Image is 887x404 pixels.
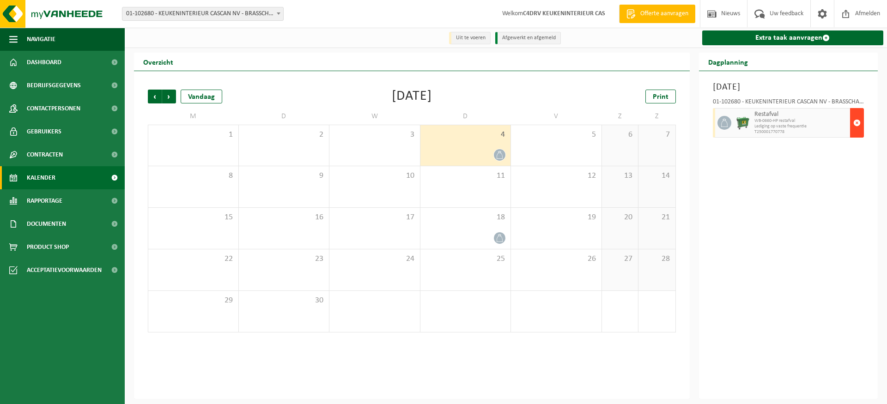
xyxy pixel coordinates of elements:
div: [DATE] [392,90,432,103]
span: 01-102680 - KEUKENINTERIEUR CASCAN NV - BRASSCHAAT [122,7,283,20]
a: Offerte aanvragen [619,5,695,23]
a: Print [645,90,676,103]
span: 15 [153,212,234,223]
span: 13 [607,171,634,181]
td: M [148,108,239,125]
span: 8 [153,171,234,181]
span: 19 [516,212,597,223]
span: Contracten [27,143,63,166]
span: 21 [643,212,670,223]
span: Navigatie [27,28,55,51]
span: 2 [243,130,325,140]
span: Gebruikers [27,120,61,143]
span: Acceptatievoorwaarden [27,259,102,282]
span: 23 [243,254,325,264]
h2: Dagplanning [699,53,757,71]
span: 26 [516,254,597,264]
span: Lediging op vaste frequentie [754,124,848,129]
span: Documenten [27,212,66,235]
span: 11 [425,171,506,181]
strong: C4DRV KEUKENINTERIEUR CAS [523,10,605,17]
td: D [239,108,330,125]
li: Uit te voeren [449,32,491,44]
td: D [420,108,511,125]
h3: [DATE] [713,80,864,94]
span: Volgende [162,90,176,103]
span: 28 [643,254,670,264]
td: Z [602,108,639,125]
span: WB-0660-HP restafval [754,118,848,124]
a: Extra taak aanvragen [702,30,884,45]
span: 6 [607,130,634,140]
span: 14 [643,171,670,181]
span: 18 [425,212,506,223]
td: W [329,108,420,125]
span: 9 [243,171,325,181]
span: Rapportage [27,189,62,212]
div: Vandaag [181,90,222,103]
span: Kalender [27,166,55,189]
span: 12 [516,171,597,181]
span: 29 [153,295,234,306]
span: Dashboard [27,51,61,74]
td: V [511,108,602,125]
span: 3 [334,130,415,140]
span: 22 [153,254,234,264]
img: WB-0660-HPE-GN-04 [736,116,750,130]
span: 01-102680 - KEUKENINTERIEUR CASCAN NV - BRASSCHAAT [122,7,284,21]
span: Product Shop [27,235,69,259]
span: 16 [243,212,325,223]
span: Restafval [754,111,848,118]
span: 25 [425,254,506,264]
span: 20 [607,212,634,223]
span: Bedrijfsgegevens [27,74,81,97]
span: Offerte aanvragen [638,9,691,18]
span: Vorige [148,90,162,103]
h2: Overzicht [134,53,182,71]
span: 24 [334,254,415,264]
span: T250001770778 [754,129,848,135]
span: 27 [607,254,634,264]
span: 10 [334,171,415,181]
span: Contactpersonen [27,97,80,120]
span: Print [653,93,668,101]
td: Z [638,108,675,125]
span: 7 [643,130,670,140]
li: Afgewerkt en afgemeld [495,32,561,44]
span: 4 [425,130,506,140]
span: 17 [334,212,415,223]
span: 1 [153,130,234,140]
span: 5 [516,130,597,140]
span: 30 [243,295,325,306]
div: 01-102680 - KEUKENINTERIEUR CASCAN NV - BRASSCHAAT [713,99,864,108]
